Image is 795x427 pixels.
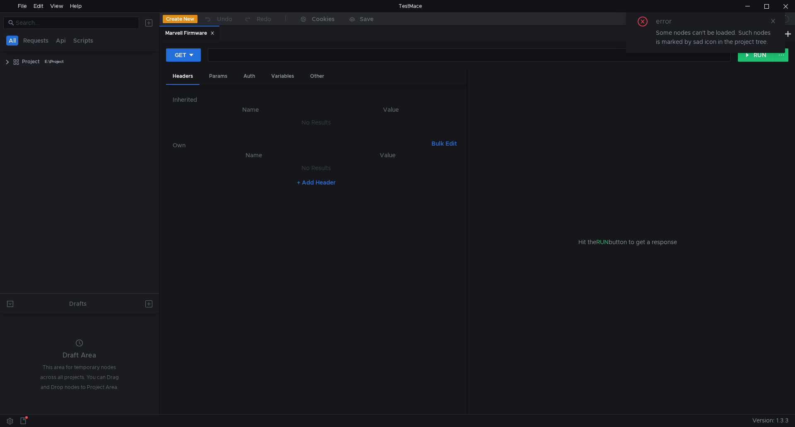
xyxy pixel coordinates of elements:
button: Api [53,36,68,46]
button: + Add Header [294,178,339,187]
button: GET [166,48,201,62]
button: Redo [238,13,277,25]
button: Bulk Edit [428,139,460,149]
div: Save [360,16,373,22]
input: Search... [16,18,134,27]
div: Some nodes can't be loaded. Such nodes is marked by sad icon in the project tree. [656,28,775,46]
span: Hit the button to get a response [578,237,677,247]
button: Requests [21,36,51,46]
div: E:\Project [45,55,64,68]
div: error [656,17,682,26]
nz-embed-empty: No Results [301,164,331,172]
div: Project [22,55,40,68]
h6: Own [173,140,428,150]
div: Undo [217,14,232,24]
div: Cookies [312,14,335,24]
div: Auth [237,69,262,84]
div: Drafts [69,299,87,309]
button: Undo [198,13,238,25]
button: Create New [163,15,198,23]
div: Variables [265,69,301,84]
th: Value [322,105,460,115]
th: Name [186,150,322,160]
div: Redo [257,14,271,24]
nz-embed-empty: No Results [301,119,331,126]
button: All [6,36,18,46]
th: Value [322,150,453,160]
th: Name [179,105,322,115]
h6: Inherited [173,95,460,105]
div: Params [202,69,234,84]
span: Version: 1.3.3 [752,415,788,427]
div: GET [175,50,186,60]
div: Marvell Firmware [165,29,214,38]
button: Scripts [71,36,96,46]
div: Other [304,69,331,84]
div: Headers [166,69,200,85]
span: RUN [596,238,609,246]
